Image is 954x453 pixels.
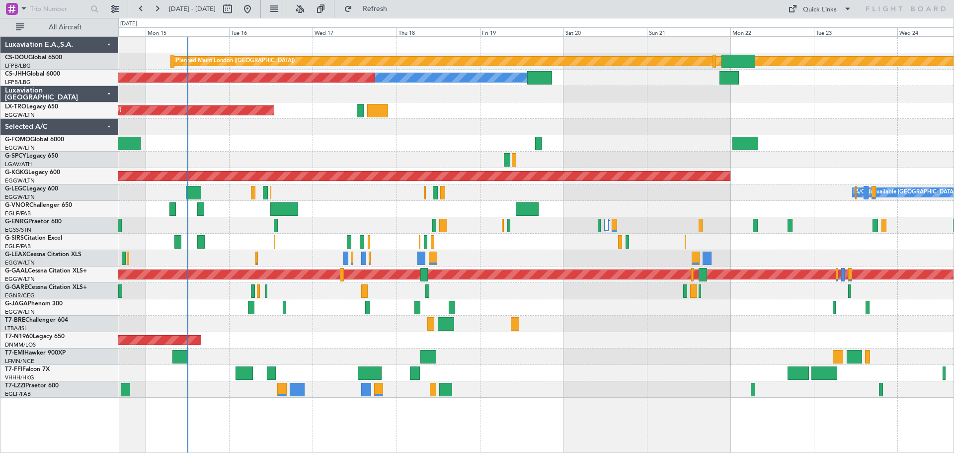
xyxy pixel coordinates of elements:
[5,308,35,316] a: EGGW/LTN
[814,27,897,36] div: Tue 23
[5,79,31,86] a: LFPB/LBG
[5,186,58,192] a: G-LEGCLegacy 600
[5,366,22,372] span: T7-FFI
[11,19,108,35] button: All Aircraft
[5,350,24,356] span: T7-EMI
[5,284,28,290] span: G-GARE
[146,27,229,36] div: Mon 15
[169,4,216,13] span: [DATE] - [DATE]
[480,27,563,36] div: Fri 19
[563,27,647,36] div: Sat 20
[229,27,313,36] div: Tue 16
[5,301,28,307] span: G-JAGA
[803,5,837,15] div: Quick Links
[5,210,31,217] a: EGLF/FAB
[30,1,87,16] input: Trip Number
[5,219,28,225] span: G-ENRG
[730,27,814,36] div: Mon 22
[5,226,31,234] a: EGSS/STN
[397,27,480,36] div: Thu 18
[5,137,30,143] span: G-FOMO
[5,235,62,241] a: G-SIRSCitation Excel
[5,186,26,192] span: G-LEGC
[5,317,68,323] a: T7-BREChallenger 604
[783,1,857,17] button: Quick Links
[5,301,63,307] a: G-JAGAPhenom 300
[5,71,26,77] span: CS-JHH
[5,153,58,159] a: G-SPCYLegacy 650
[5,334,33,340] span: T7-N1960
[5,383,59,389] a: T7-LZZIPraetor 600
[5,71,60,77] a: CS-JHHGlobal 6000
[5,202,72,208] a: G-VNORChallenger 650
[5,219,62,225] a: G-ENRGPraetor 600
[5,170,28,176] span: G-KGKG
[5,252,26,258] span: G-LEAX
[5,268,87,274] a: G-GAALCessna Citation XLS+
[5,144,35,152] a: EGGW/LTN
[5,268,28,274] span: G-GAAL
[5,252,81,258] a: G-LEAXCessna Citation XLS
[5,259,35,267] a: EGGW/LTN
[5,193,35,201] a: EGGW/LTN
[5,62,31,70] a: LFPB/LBG
[5,350,66,356] a: T7-EMIHawker 900XP
[5,202,29,208] span: G-VNOR
[26,24,105,31] span: All Aircraft
[5,325,27,332] a: LTBA/ISL
[5,161,32,168] a: LGAV/ATH
[5,334,65,340] a: T7-N1960Legacy 650
[5,170,60,176] a: G-KGKGLegacy 600
[5,374,34,381] a: VHHH/HKG
[5,284,87,290] a: G-GARECessna Citation XLS+
[5,137,64,143] a: G-FOMOGlobal 6000
[5,292,35,299] a: EGNR/CEG
[5,366,50,372] a: T7-FFIFalcon 7X
[5,275,35,283] a: EGGW/LTN
[339,1,399,17] button: Refresh
[5,55,28,61] span: CS-DOU
[5,383,25,389] span: T7-LZZI
[5,55,62,61] a: CS-DOUGlobal 6500
[5,243,31,250] a: EGLF/FAB
[5,104,58,110] a: LX-TROLegacy 650
[5,317,25,323] span: T7-BRE
[5,358,34,365] a: LFMN/NCE
[647,27,730,36] div: Sun 21
[5,104,26,110] span: LX-TRO
[5,153,26,159] span: G-SPCY
[5,177,35,184] a: EGGW/LTN
[5,111,35,119] a: EGGW/LTN
[120,20,137,28] div: [DATE]
[176,54,295,69] div: Planned Maint London ([GEOGRAPHIC_DATA])
[313,27,396,36] div: Wed 17
[354,5,396,12] span: Refresh
[5,235,24,241] span: G-SIRS
[5,341,36,349] a: DNMM/LOS
[5,390,31,398] a: EGLF/FAB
